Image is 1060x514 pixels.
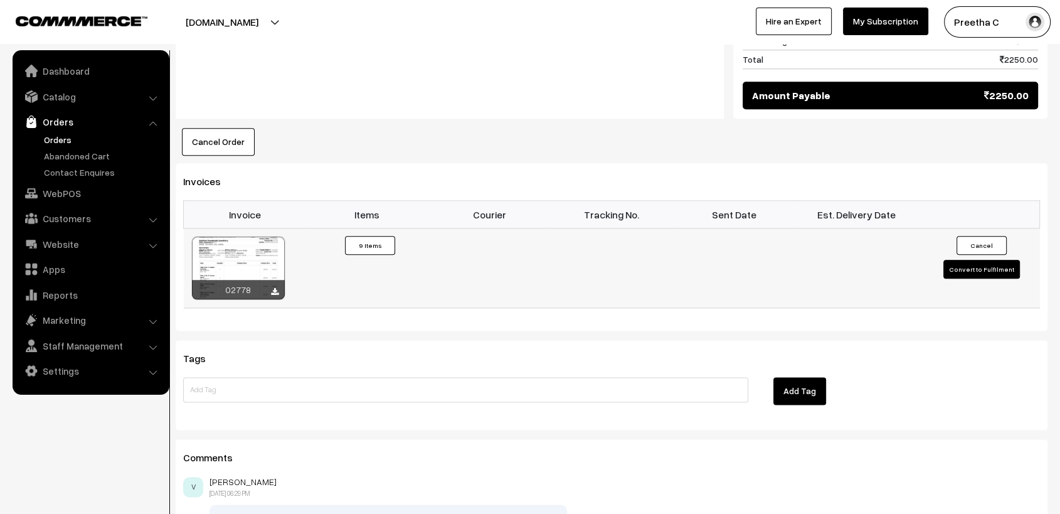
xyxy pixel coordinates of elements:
[16,207,165,230] a: Customers
[209,477,1040,487] p: [PERSON_NAME]
[943,260,1020,279] button: Convert to Fulfilment
[795,201,918,228] th: Est. Delivery Date
[16,110,165,133] a: Orders
[306,201,428,228] th: Items
[345,236,395,255] button: 9 Items
[16,360,165,382] a: Settings
[773,377,826,405] button: Add Tag
[183,377,748,402] input: Add Tag
[743,53,763,66] span: Total
[41,149,165,163] a: Abandoned Cart
[756,8,832,35] a: Hire an Expert
[16,85,165,108] a: Catalog
[209,489,250,497] span: [DATE] 06:29 PM
[16,182,165,205] a: WebPOS
[1026,13,1044,31] img: user
[1000,53,1038,66] span: 2250.00
[183,477,203,497] span: V
[184,201,306,228] th: Invoice
[944,6,1051,38] button: Preetha C
[183,352,221,365] span: Tags
[843,8,928,35] a: My Subscription
[41,166,165,179] a: Contact Enquires
[16,16,147,26] img: COMMMERCE
[551,201,673,228] th: Tracking No.
[41,133,165,146] a: Orders
[192,280,285,299] div: 02778
[957,236,1007,255] button: Cancel
[16,13,125,28] a: COMMMERCE
[752,88,830,103] span: Amount Payable
[16,309,165,331] a: Marketing
[183,451,248,464] span: Comments
[16,60,165,82] a: Dashboard
[16,233,165,255] a: Website
[182,128,255,156] button: Cancel Order
[16,335,165,357] a: Staff Management
[16,284,165,306] a: Reports
[984,88,1029,103] span: 2250.00
[16,258,165,281] a: Apps
[673,201,795,228] th: Sent Date
[428,201,551,228] th: Courier
[142,6,302,38] button: [DOMAIN_NAME]
[183,175,236,188] span: Invoices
